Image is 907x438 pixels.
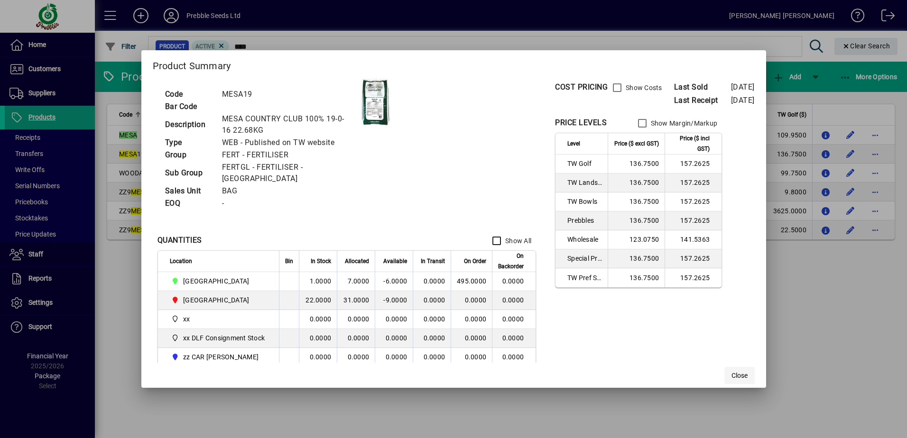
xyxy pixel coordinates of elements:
[567,235,602,244] span: Wholesale
[299,348,337,367] td: 0.0000
[299,310,337,329] td: 0.0000
[492,272,536,291] td: 0.0000
[665,249,722,268] td: 157.2625
[608,155,665,173] td: 136.7500
[567,216,602,225] span: Prebbles
[217,185,361,197] td: BAG
[160,149,217,161] td: Group
[665,211,722,230] td: 157.2625
[311,256,331,266] span: In Stock
[424,315,445,323] span: 0.0000
[492,329,536,348] td: 0.0000
[424,277,445,285] span: 0.0000
[160,197,217,210] td: EOQ
[337,348,375,367] td: 0.0000
[183,295,249,305] span: [GEOGRAPHIC_DATA]
[337,291,375,310] td: 31.0000
[345,256,369,266] span: Allocated
[492,291,536,310] td: 0.0000
[671,133,710,154] span: Price ($ incl GST)
[674,95,731,106] span: Last Receipt
[141,50,766,78] h2: Product Summary
[498,251,524,272] span: On Backorder
[217,149,361,161] td: FERT - FERTILISER
[731,82,755,91] span: [DATE]
[674,82,731,93] span: Last Sold
[170,313,269,325] span: xx
[183,352,259,362] span: zz CAR [PERSON_NAME]
[217,88,361,100] td: MESA19
[567,273,602,283] span: TW Pref Sup
[183,333,265,343] span: xx DLF Consignment Stock
[424,334,445,342] span: 0.0000
[157,235,202,246] div: QUANTITIES
[665,155,722,173] td: 157.2625
[160,100,217,113] td: Bar Code
[217,113,361,137] td: MESA COUNTRY CLUB 100% 19-0-16 22.68KG
[724,367,755,384] button: Close
[555,82,608,93] div: COST PRICING
[375,329,413,348] td: 0.0000
[170,275,269,287] span: CHRISTCHURCH
[299,272,337,291] td: 1.0000
[665,173,722,192] td: 157.2625
[375,291,413,310] td: -9.0000
[465,296,487,304] span: 0.0000
[375,310,413,329] td: 0.0000
[665,230,722,249] td: 141.5363
[608,173,665,192] td: 136.7500
[492,310,536,329] td: 0.0000
[375,348,413,367] td: 0.0000
[170,256,192,266] span: Location
[337,310,375,329] td: 0.0000
[608,230,665,249] td: 123.0750
[624,83,662,92] label: Show Costs
[465,353,487,361] span: 0.0000
[608,249,665,268] td: 136.7500
[567,138,580,149] span: Level
[217,161,361,185] td: FERTGL - FERTILISER - [GEOGRAPHIC_DATA]
[465,315,487,323] span: 0.0000
[299,291,337,310] td: 22.0000
[375,272,413,291] td: -6.0000
[421,256,445,266] span: In Transit
[503,236,531,246] label: Show All
[424,296,445,304] span: 0.0000
[608,268,665,287] td: 136.7500
[170,351,269,363] span: zz CAR CARL
[555,117,607,128] div: PRICE LEVELS
[608,192,665,211] td: 136.7500
[567,197,602,206] span: TW Bowls
[337,272,375,291] td: 7.0000
[731,96,755,105] span: [DATE]
[170,332,269,344] span: xx DLF Consignment Stock
[649,119,718,128] label: Show Margin/Markup
[217,197,361,210] td: -
[361,78,390,126] img: contain
[567,254,602,263] span: Special Price
[665,268,722,287] td: 157.2625
[183,314,190,324] span: xx
[567,159,602,168] span: TW Golf
[567,178,602,187] span: TW Landscaper
[492,348,536,367] td: 0.0000
[608,211,665,230] td: 136.7500
[160,185,217,197] td: Sales Unit
[183,276,249,286] span: [GEOGRAPHIC_DATA]
[160,88,217,100] td: Code
[424,353,445,361] span: 0.0000
[160,137,217,149] td: Type
[337,329,375,348] td: 0.0000
[464,256,486,266] span: On Order
[457,277,486,285] span: 495.0000
[299,329,337,348] td: 0.0000
[170,294,269,306] span: PALMERSTON NORTH
[383,256,407,266] span: Available
[614,138,659,149] span: Price ($ excl GST)
[160,161,217,185] td: Sub Group
[665,192,722,211] td: 157.2625
[465,334,487,342] span: 0.0000
[285,256,293,266] span: Bin
[160,113,217,137] td: Description
[217,137,361,149] td: WEB - Published on TW website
